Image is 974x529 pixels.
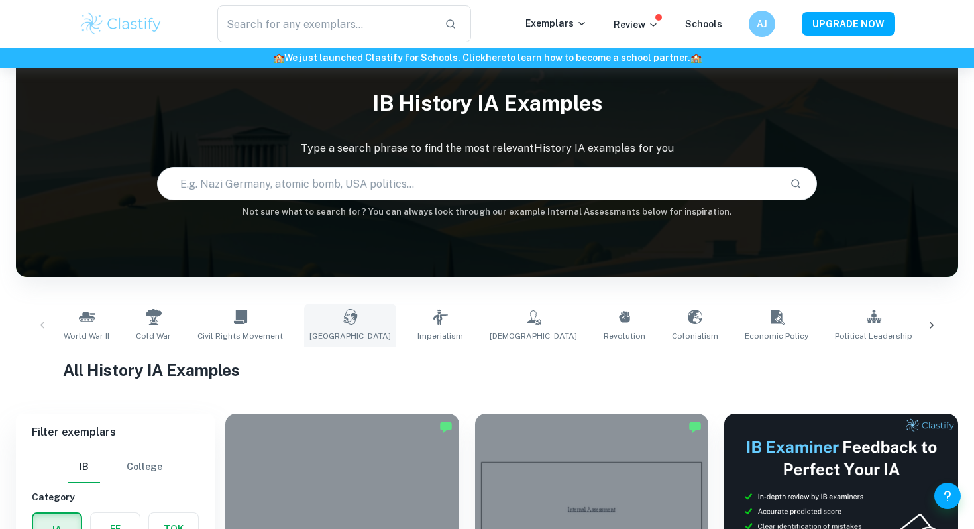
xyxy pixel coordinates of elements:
span: World War II [64,330,109,342]
a: here [486,52,506,63]
p: Type a search phrase to find the most relevant History IA examples for you [16,141,958,156]
span: Economic Policy [745,330,808,342]
span: Cold War [136,330,171,342]
h6: AJ [755,17,770,31]
span: Political Leadership [835,330,912,342]
span: [DEMOGRAPHIC_DATA] [490,330,577,342]
h1: IB History IA examples [16,82,958,125]
span: 🏫 [273,52,284,63]
span: Imperialism [417,330,463,342]
h1: All History IA Examples [63,358,911,382]
h6: We just launched Clastify for Schools. Click to learn how to become a school partner. [3,50,971,65]
input: E.g. Nazi Germany, atomic bomb, USA politics... [158,165,779,202]
h6: Filter exemplars [16,414,215,451]
span: 🏫 [690,52,702,63]
img: Clastify logo [79,11,163,37]
button: Help and Feedback [934,483,961,509]
button: Search [785,172,807,195]
h6: Not sure what to search for? You can always look through our example Internal Assessments below f... [16,206,958,219]
div: Filter type choice [68,451,162,483]
button: AJ [749,11,775,37]
button: College [127,451,162,483]
h6: Category [32,490,199,504]
a: Schools [685,19,722,29]
span: Revolution [604,330,645,342]
span: Civil Rights Movement [197,330,283,342]
input: Search for any exemplars... [217,5,434,42]
p: Exemplars [525,16,587,30]
img: Marked [439,420,453,434]
p: Review [614,17,659,32]
img: Marked [688,420,702,434]
button: IB [68,451,100,483]
span: Colonialism [672,330,718,342]
span: [GEOGRAPHIC_DATA] [309,330,391,342]
button: UPGRADE NOW [802,12,895,36]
